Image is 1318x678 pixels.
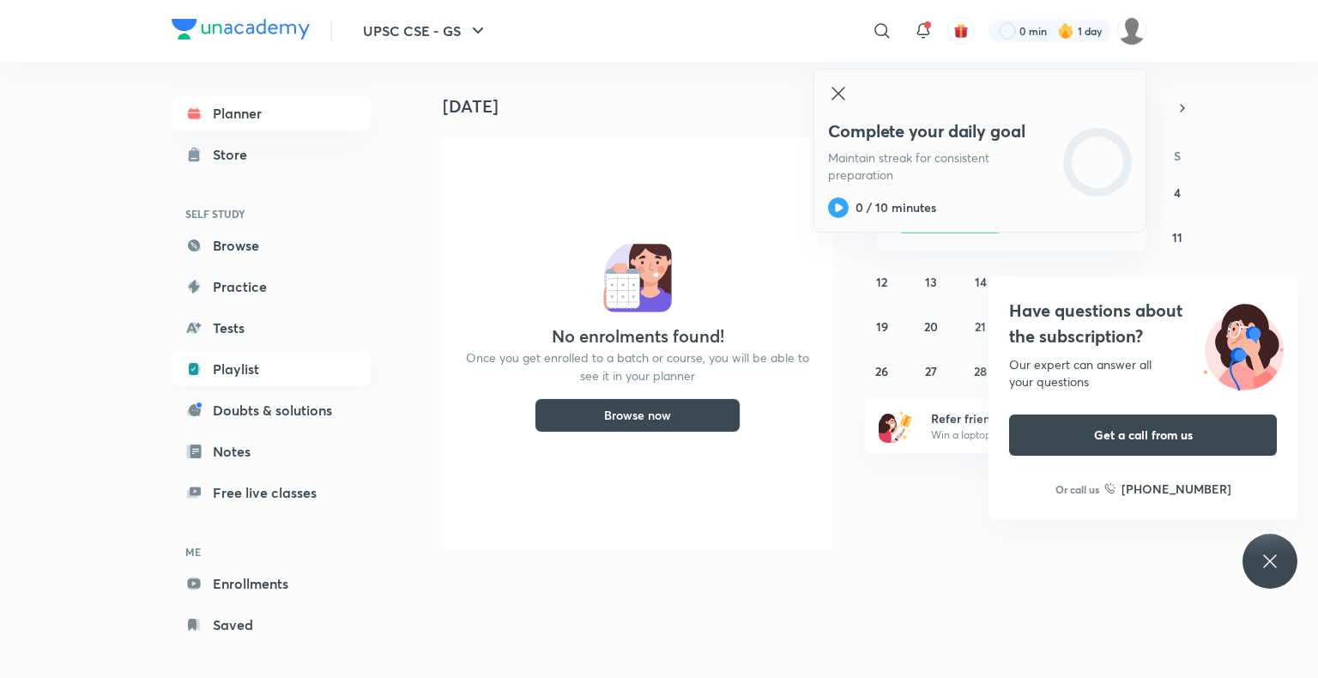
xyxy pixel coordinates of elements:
a: Company Logo [172,19,310,44]
button: October 16, 2025 [1065,268,1092,295]
abbr: October 27, 2025 [925,363,937,379]
button: October 13, 2025 [917,268,945,295]
h4: No enrolments found! [552,326,724,347]
abbr: October 4, 2025 [1174,185,1181,201]
a: Notes [172,434,371,469]
a: Planner [172,96,371,130]
button: Browse now [535,398,741,433]
a: Free live classes [172,475,371,510]
button: October 14, 2025 [967,268,995,295]
a: Playlist [172,352,371,386]
abbr: October 17, 2025 [1122,274,1134,290]
h6: Refer friends [931,409,1142,427]
button: October 20, 2025 [917,312,945,340]
img: referral [879,409,913,443]
abbr: October 26, 2025 [875,363,888,379]
img: avatar [953,23,969,39]
button: October 11, 2025 [1164,223,1191,251]
button: October 28, 2025 [967,357,995,384]
abbr: October 13, 2025 [925,274,937,290]
h6: [PHONE_NUMBER] [1122,480,1231,498]
h4: Complete your daily goal [828,120,1051,142]
img: streak [1057,22,1074,39]
img: ttu_illustration_new.svg [1189,298,1297,390]
p: Maintain streak for consistent preparation [828,149,1051,184]
a: Enrollments [172,566,371,601]
button: avatar [947,17,975,45]
a: Tests [172,311,371,345]
a: Browse [172,228,371,263]
button: UPSC CSE - GS [353,14,499,48]
abbr: October 19, 2025 [876,318,888,335]
a: Doubts & solutions [172,393,371,427]
abbr: October 12, 2025 [876,274,887,290]
p: Or call us [1055,481,1099,497]
button: October 12, 2025 [868,268,896,295]
h4: [DATE] [443,96,846,117]
a: Store [172,137,371,172]
img: No events [603,244,672,312]
p: Win a laptop, vouchers & more [931,427,1142,443]
button: October 4, 2025 [1164,179,1191,206]
abbr: Saturday [1174,148,1181,164]
abbr: October 15, 2025 [1024,274,1036,290]
a: Practice [172,269,371,304]
img: ABHISHEK KUMAR [1117,16,1146,45]
button: October 26, 2025 [868,357,896,384]
abbr: October 11, 2025 [1172,229,1182,245]
abbr: October 14, 2025 [975,274,987,290]
button: October 17, 2025 [1115,268,1142,295]
h4: Have questions about the subscription? [1009,298,1277,349]
button: October 27, 2025 [917,357,945,384]
button: Get a call from us [1009,415,1277,456]
h6: 0 / 10 minutes [855,199,936,216]
div: Our expert can answer all your questions [1009,356,1277,390]
img: Company Logo [172,19,310,39]
a: Saved [172,608,371,642]
button: October 5, 2025 [868,223,896,251]
button: October 15, 2025 [1016,268,1043,295]
abbr: October 28, 2025 [974,363,987,379]
h6: ME [172,537,371,566]
p: Once you get enrolled to a batch or course, you will be able to see it in your planner [463,348,812,384]
button: October 21, 2025 [967,312,995,340]
abbr: October 18, 2025 [1171,274,1183,290]
h6: SELF STUDY [172,199,371,228]
abbr: October 20, 2025 [924,318,938,335]
abbr: October 21, 2025 [975,318,986,335]
button: October 19, 2025 [868,312,896,340]
a: [PHONE_NUMBER] [1104,480,1231,498]
button: October 18, 2025 [1164,268,1191,295]
abbr: October 16, 2025 [1073,274,1085,290]
div: Store [213,144,257,165]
